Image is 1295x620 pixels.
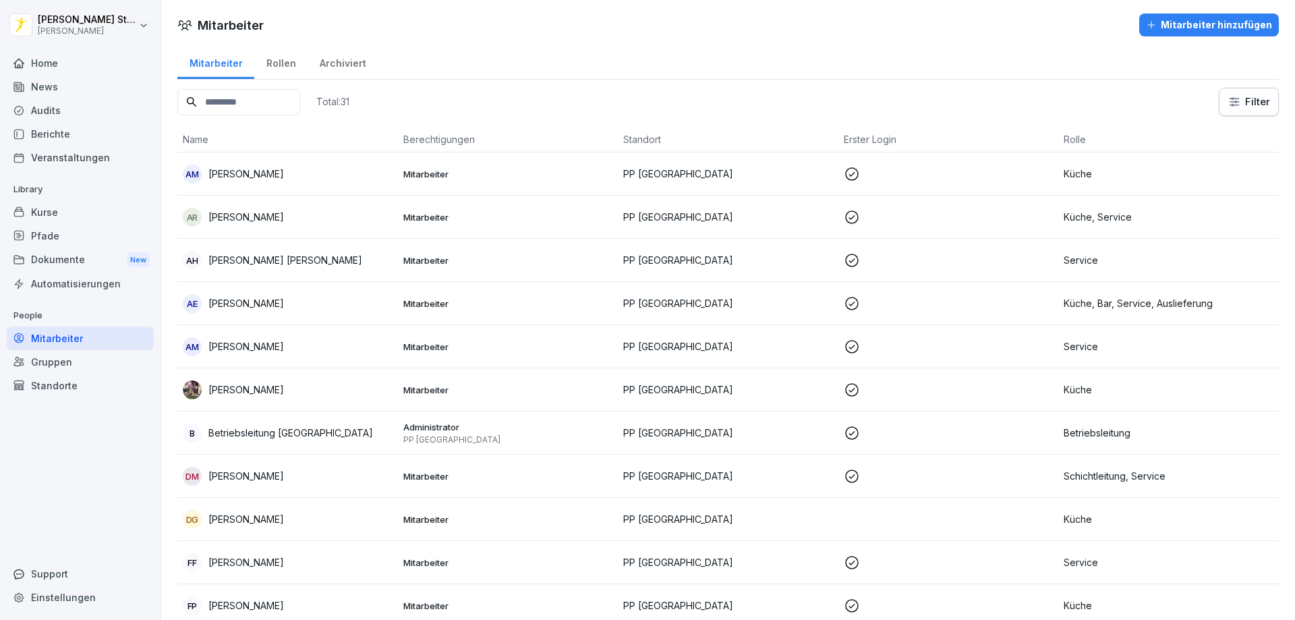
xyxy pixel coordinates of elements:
[1219,88,1278,115] button: Filter
[316,95,349,108] p: Total: 31
[254,45,308,79] a: Rollen
[403,168,613,180] p: Mitarbeiter
[1064,253,1273,267] p: Service
[183,294,202,313] div: AE
[183,553,202,572] div: FF
[7,374,154,397] a: Standorte
[208,210,284,224] p: [PERSON_NAME]
[7,224,154,248] a: Pfade
[127,252,150,268] div: New
[198,16,264,34] h1: Mitarbeiter
[183,381,202,399] img: wr8oxp1g4gkzyisjm8z9sexa.png
[183,337,202,356] div: AM
[7,248,154,273] a: DokumenteNew
[1064,469,1273,483] p: Schichtleitung, Service
[1058,127,1279,152] th: Rolle
[403,513,613,526] p: Mitarbeiter
[1064,598,1273,613] p: Küche
[183,596,202,615] div: FP
[623,512,833,526] p: PP [GEOGRAPHIC_DATA]
[1064,210,1273,224] p: Küche, Service
[183,251,202,270] div: AH
[208,383,284,397] p: [PERSON_NAME]
[208,339,284,354] p: [PERSON_NAME]
[183,467,202,486] div: DM
[1064,426,1273,440] p: Betriebsleitung
[403,557,613,569] p: Mitarbeiter
[1139,13,1279,36] button: Mitarbeiter hinzufügen
[403,600,613,612] p: Mitarbeiter
[7,562,154,586] div: Support
[1064,339,1273,354] p: Service
[403,341,613,353] p: Mitarbeiter
[208,598,284,613] p: [PERSON_NAME]
[403,211,613,223] p: Mitarbeiter
[7,586,154,609] a: Einstellungen
[618,127,838,152] th: Standort
[403,470,613,482] p: Mitarbeiter
[623,598,833,613] p: PP [GEOGRAPHIC_DATA]
[623,296,833,310] p: PP [GEOGRAPHIC_DATA]
[1064,296,1273,310] p: Küche, Bar, Service, Auslieferung
[623,210,833,224] p: PP [GEOGRAPHIC_DATA]
[7,305,154,327] p: People
[1064,555,1273,569] p: Service
[403,298,613,310] p: Mitarbeiter
[183,424,202,443] div: B
[398,127,618,152] th: Berechtigungen
[183,208,202,227] div: AR
[1064,167,1273,181] p: Küche
[7,200,154,224] a: Kurse
[208,253,362,267] p: [PERSON_NAME] [PERSON_NAME]
[208,167,284,181] p: [PERSON_NAME]
[7,98,154,122] a: Audits
[177,45,254,79] a: Mitarbeiter
[623,253,833,267] p: PP [GEOGRAPHIC_DATA]
[7,179,154,200] p: Library
[403,384,613,396] p: Mitarbeiter
[1064,383,1273,397] p: Küche
[7,327,154,350] a: Mitarbeiter
[177,127,398,152] th: Name
[183,165,202,184] div: AM
[38,14,136,26] p: [PERSON_NAME] Stambolov
[208,469,284,483] p: [PERSON_NAME]
[7,122,154,146] a: Berichte
[7,75,154,98] a: News
[623,383,833,397] p: PP [GEOGRAPHIC_DATA]
[623,469,833,483] p: PP [GEOGRAPHIC_DATA]
[1228,95,1270,109] div: Filter
[623,555,833,569] p: PP [GEOGRAPHIC_DATA]
[7,248,154,273] div: Dokumente
[403,434,613,445] p: PP [GEOGRAPHIC_DATA]
[7,51,154,75] a: Home
[623,339,833,354] p: PP [GEOGRAPHIC_DATA]
[623,426,833,440] p: PP [GEOGRAPHIC_DATA]
[308,45,378,79] a: Archiviert
[208,426,373,440] p: Betriebsleitung [GEOGRAPHIC_DATA]
[7,272,154,295] a: Automatisierungen
[403,254,613,266] p: Mitarbeiter
[208,555,284,569] p: [PERSON_NAME]
[7,350,154,374] a: Gruppen
[1146,18,1272,32] div: Mitarbeiter hinzufügen
[838,127,1059,152] th: Erster Login
[208,296,284,310] p: [PERSON_NAME]
[208,512,284,526] p: [PERSON_NAME]
[7,146,154,169] a: Veranstaltungen
[183,510,202,529] div: DG
[403,421,613,433] p: Administrator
